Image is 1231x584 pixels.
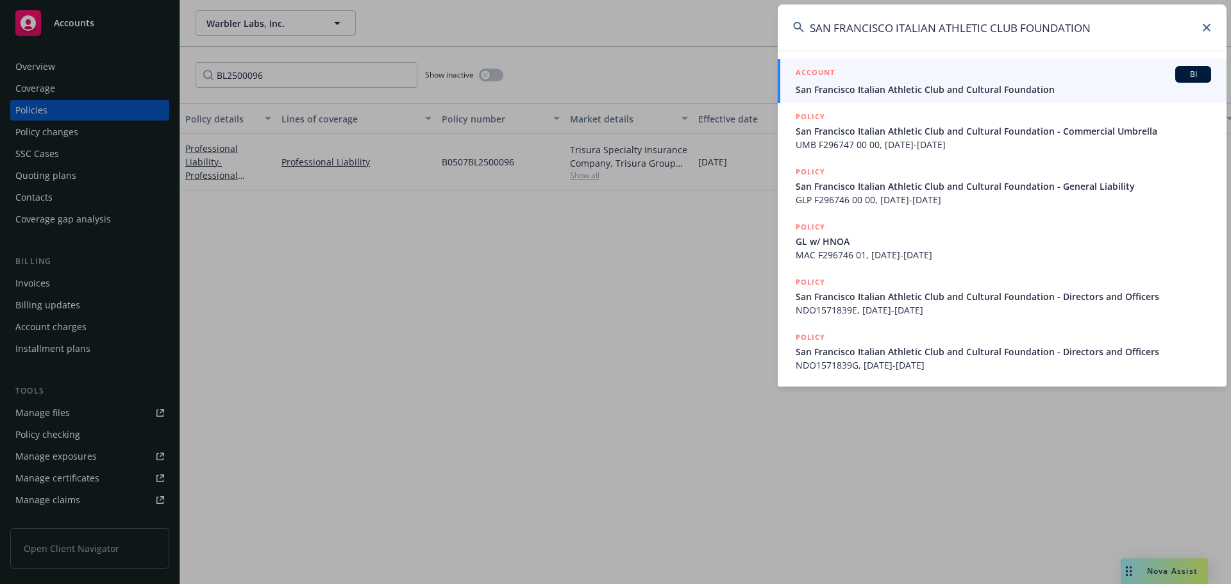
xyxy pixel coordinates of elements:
a: POLICYSan Francisco Italian Athletic Club and Cultural Foundation - Directors and OfficersNDO1571... [778,324,1227,379]
span: San Francisco Italian Athletic Club and Cultural Foundation - Commercial Umbrella [796,124,1211,138]
span: NDO1571839G, [DATE]-[DATE] [796,358,1211,372]
span: BI [1180,69,1206,80]
a: ACCOUNTBISan Francisco Italian Athletic Club and Cultural Foundation [778,59,1227,103]
span: UMB F296747 00 00, [DATE]-[DATE] [796,138,1211,151]
input: Search... [778,4,1227,51]
span: San Francisco Italian Athletic Club and Cultural Foundation - General Liability [796,179,1211,193]
span: GL w/ HNOA [796,235,1211,248]
span: MAC F296746 01, [DATE]-[DATE] [796,248,1211,262]
span: GLP F296746 00 00, [DATE]-[DATE] [796,193,1211,206]
h5: ACCOUNT [796,66,835,81]
a: POLICYSan Francisco Italian Athletic Club and Cultural Foundation - General LiabilityGLP F296746 ... [778,158,1227,213]
span: San Francisco Italian Athletic Club and Cultural Foundation - Directors and Officers [796,345,1211,358]
a: POLICYSan Francisco Italian Athletic Club and Cultural Foundation - Commercial UmbrellaUMB F29674... [778,103,1227,158]
h5: POLICY [796,110,825,123]
a: POLICYGL w/ HNOAMAC F296746 01, [DATE]-[DATE] [778,213,1227,269]
h5: POLICY [796,276,825,288]
a: POLICYSan Francisco Italian Athletic Club and Cultural Foundation - Directors and OfficersNDO1571... [778,269,1227,324]
span: San Francisco Italian Athletic Club and Cultural Foundation - Directors and Officers [796,290,1211,303]
h5: POLICY [796,221,825,233]
h5: POLICY [796,331,825,344]
span: NDO1571839E, [DATE]-[DATE] [796,303,1211,317]
span: San Francisco Italian Athletic Club and Cultural Foundation [796,83,1211,96]
h5: POLICY [796,165,825,178]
